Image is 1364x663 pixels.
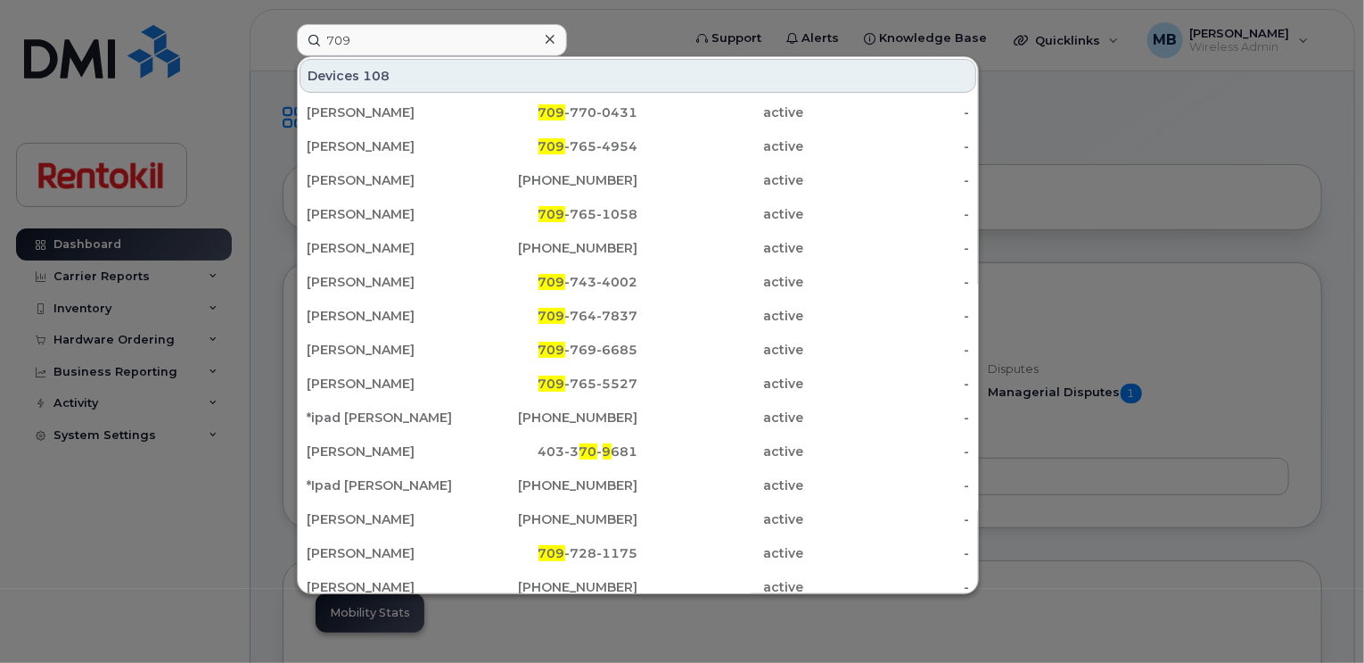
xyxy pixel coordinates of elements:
div: - [803,443,969,460]
div: [PERSON_NAME] [307,307,472,325]
div: active [638,544,804,562]
div: active [638,104,804,121]
div: -765-4954 [472,137,638,155]
div: -743-4002 [472,273,638,291]
div: active [638,273,804,291]
span: 709 [538,342,565,358]
a: [PERSON_NAME]403-370-9681active- [300,435,976,468]
div: active [638,578,804,596]
a: [PERSON_NAME][PHONE_NUMBER]active- [300,164,976,196]
div: - [803,341,969,359]
div: - [803,104,969,121]
div: [PERSON_NAME] [307,443,472,460]
div: -728-1175 [472,544,638,562]
div: [PERSON_NAME] [307,137,472,155]
div: -764-7837 [472,307,638,325]
div: -765-5527 [472,375,638,393]
div: [PHONE_NUMBER] [472,409,638,427]
div: -765-1058 [472,205,638,223]
a: [PERSON_NAME]709-743-4002active- [300,266,976,298]
div: [PERSON_NAME] [307,239,472,257]
div: active [638,137,804,155]
span: 709 [538,274,565,290]
div: - [803,544,969,562]
div: active [638,477,804,494]
div: [PERSON_NAME] [307,104,472,121]
div: - [803,171,969,189]
span: 709 [538,104,565,120]
div: *ipad [PERSON_NAME] [307,409,472,427]
div: [PERSON_NAME] [307,273,472,291]
div: [PERSON_NAME] [307,171,472,189]
div: -769-6685 [472,341,638,359]
div: - [803,510,969,528]
div: Devices [300,59,976,93]
div: active [638,341,804,359]
span: 709 [538,545,565,561]
a: [PERSON_NAME]709-769-6685active- [300,334,976,366]
a: [PERSON_NAME]709-765-4954active- [300,130,976,162]
div: - [803,239,969,257]
span: 9 [603,443,612,460]
div: active [638,510,804,528]
a: [PERSON_NAME]709-770-0431active- [300,96,976,128]
div: [PERSON_NAME] [307,205,472,223]
span: 70 [579,443,597,460]
div: [PERSON_NAME] [307,510,472,528]
span: 709 [538,308,565,324]
div: [PHONE_NUMBER] [472,578,638,596]
span: 709 [538,206,565,222]
span: 108 [363,67,390,85]
div: - [803,205,969,223]
div: - [803,375,969,393]
div: [PHONE_NUMBER] [472,239,638,257]
a: [PERSON_NAME]709-728-1175active- [300,537,976,569]
div: 403-3 - 681 [472,443,638,460]
span: 709 [538,138,565,154]
div: [PERSON_NAME] [307,578,472,596]
div: active [638,409,804,427]
div: - [803,273,969,291]
a: *ipad [PERSON_NAME][PHONE_NUMBER]active- [300,402,976,434]
div: [PHONE_NUMBER] [472,477,638,494]
a: [PERSON_NAME][PHONE_NUMBER]active- [300,503,976,535]
div: active [638,375,804,393]
a: [PERSON_NAME]709-765-5527active- [300,368,976,400]
a: *Ipad [PERSON_NAME][PHONE_NUMBER]active- [300,469,976,501]
div: - [803,137,969,155]
div: [PHONE_NUMBER] [472,171,638,189]
div: active [638,307,804,325]
a: [PERSON_NAME][PHONE_NUMBER]active- [300,232,976,264]
a: [PERSON_NAME][PHONE_NUMBER]active- [300,571,976,603]
div: [PERSON_NAME] [307,544,472,562]
div: active [638,205,804,223]
div: active [638,239,804,257]
div: active [638,171,804,189]
div: [PERSON_NAME] [307,375,472,393]
span: 709 [538,376,565,392]
a: [PERSON_NAME]709-764-7837active- [300,300,976,332]
div: - [803,307,969,325]
div: [PHONE_NUMBER] [472,510,638,528]
div: - [803,477,969,494]
div: [PERSON_NAME] [307,341,472,359]
div: *Ipad [PERSON_NAME] [307,477,472,494]
div: active [638,443,804,460]
div: -770-0431 [472,104,638,121]
div: - [803,578,969,596]
a: [PERSON_NAME]709-765-1058active- [300,198,976,230]
div: - [803,409,969,427]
